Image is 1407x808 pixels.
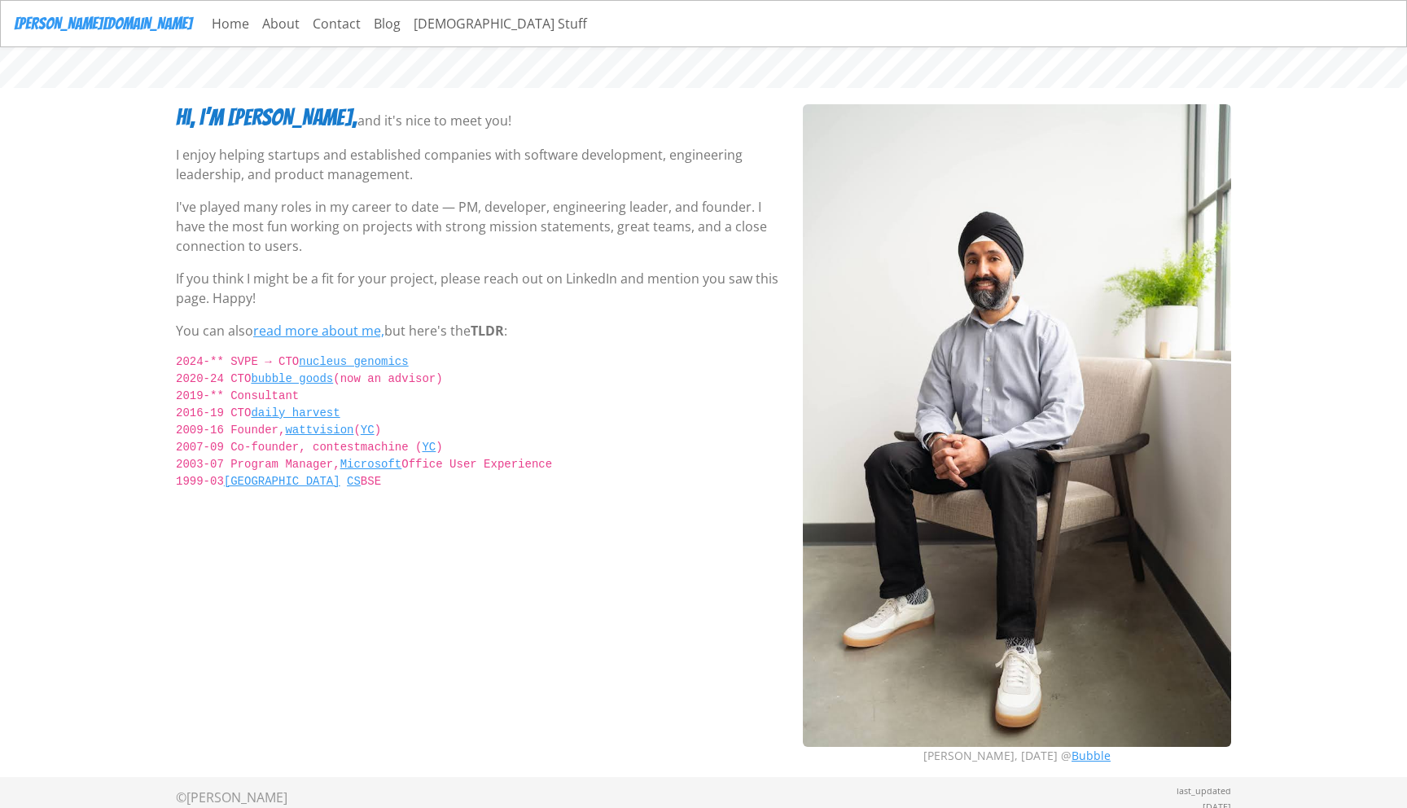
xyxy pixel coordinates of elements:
code: 2024-** SVPE → CTO 2020-24 CTO (now an advisor) 2019-** Consultant 2016-19 CTO 2009-16 Founder, (... [176,353,783,507]
p: I've played many roles in my career to date — PM, developer, engineering leader, and founder. I h... [176,197,783,256]
a: YC [361,424,375,437]
a: Blog [367,7,407,40]
p: I enjoy helping startups and established companies with software development, engineering leaders... [176,145,783,184]
span: TLDR [471,322,504,340]
a: read more about me, [253,322,384,340]
div: © [PERSON_NAME] [176,788,287,807]
a: nucleus genomics [299,355,408,368]
a: Microsoft [340,458,402,471]
a: Contact [306,7,367,40]
p: and it's nice to meet you! [357,111,511,130]
a: Bubble [1072,748,1111,763]
a: bubble goods [251,372,333,385]
a: About [256,7,306,40]
a: Home [205,7,256,40]
a: CS [347,475,361,488]
a: wattvision [285,424,353,437]
a: YC [422,441,436,454]
img: savraj singh bio pic [803,104,1231,747]
a: daily harvest [251,406,340,419]
a: [DEMOGRAPHIC_DATA] Stuff [407,7,594,40]
h3: Hi, I’m [PERSON_NAME], [176,104,357,132]
a: [PERSON_NAME][DOMAIN_NAME] [14,7,192,40]
figcaption: [PERSON_NAME], [DATE] @ [803,747,1231,764]
p: You can also but here's the : [176,321,783,340]
p: If you think I might be a fit for your project, please reach out on LinkedIn and mention you saw ... [176,269,783,308]
a: [GEOGRAPHIC_DATA] [224,475,340,488]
